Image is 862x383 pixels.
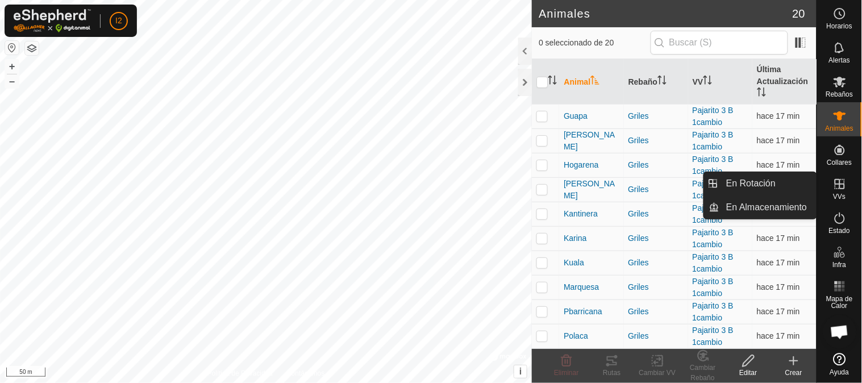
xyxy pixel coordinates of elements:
span: 17 sept 2025, 18:06 [757,331,800,340]
button: – [5,74,19,88]
span: Estado [829,227,850,234]
span: [PERSON_NAME] [564,129,619,153]
span: Polaca [564,330,588,342]
button: + [5,60,19,73]
button: Restablecer Mapa [5,41,19,55]
a: Ayuda [817,348,862,380]
span: Pbarricana [564,306,602,318]
span: 17 sept 2025, 18:05 [757,136,800,145]
button: i [514,365,527,378]
a: Pajarito 3 B 1cambio [693,155,734,176]
div: Griles [628,135,684,147]
span: 17 sept 2025, 18:06 [757,234,800,243]
img: Logo Gallagher [14,9,91,32]
div: Griles [628,110,684,122]
a: Pajarito 3 B 1cambio [693,130,734,151]
div: Griles [628,306,684,318]
span: 17 sept 2025, 18:06 [757,160,800,169]
div: Griles [628,330,684,342]
div: Rutas [589,368,635,378]
span: i [519,367,522,376]
span: 0 seleccionado de 20 [539,37,650,49]
span: En Rotación [726,177,776,190]
a: Pajarito 3 B 1cambio [693,301,734,322]
p-sorticon: Activar para ordenar [590,77,599,86]
span: I2 [115,15,122,27]
div: Griles [628,184,684,195]
div: Griles [628,159,684,171]
div: Crear [771,368,817,378]
div: Griles [628,281,684,293]
div: Editar [726,368,771,378]
th: Animal [559,59,623,105]
span: Kuala [564,257,584,269]
a: Pajarito 3 B 1cambio [693,277,734,298]
div: Griles [628,257,684,269]
a: Pajarito 3 B 1cambio [693,252,734,273]
div: Cambiar Rebaño [680,363,726,383]
span: Horarios [827,23,852,30]
a: Pajarito 3 B 1cambio [693,228,734,249]
th: Rebaño [624,59,688,105]
a: Pajarito 3 B 1cambio [693,106,734,127]
p-sorticon: Activar para ordenar [657,77,667,86]
h2: Animales [539,7,792,20]
span: Rebaños [826,91,853,98]
span: Marquesa [564,281,599,293]
span: Alertas [829,57,850,64]
span: 20 [793,5,805,22]
span: 17 sept 2025, 18:06 [757,258,800,267]
span: Infra [832,261,846,268]
a: Pajarito 3 B 1cambio [693,203,734,224]
a: En Almacenamiento [719,196,817,219]
div: Chat abierto [823,315,857,349]
input: Buscar (S) [651,31,788,55]
span: Guapa [564,110,588,122]
a: Contáctenos [286,368,324,378]
p-sorticon: Activar para ordenar [548,77,557,86]
span: 17 sept 2025, 18:06 [757,282,800,292]
span: Ayuda [830,369,849,376]
div: Griles [628,208,684,220]
p-sorticon: Activar para ordenar [703,77,712,86]
a: Pajarito 3 B 1cambio [693,326,734,347]
a: En Rotación [719,172,817,195]
span: Mapa de Calor [820,295,859,309]
li: En Almacenamiento [704,196,817,219]
a: Pajarito 3 B 1cambio [693,179,734,200]
th: Última Actualización [752,59,817,105]
button: Capas del Mapa [25,41,39,55]
span: Eliminar [554,369,578,377]
span: [PERSON_NAME] [564,178,619,202]
span: En Almacenamiento [726,201,807,214]
span: 17 sept 2025, 18:06 [757,307,800,316]
div: Griles [628,232,684,244]
span: Kantinera [564,208,598,220]
a: Política de Privacidad [207,368,273,378]
span: Karina [564,232,586,244]
span: Animales [826,125,853,132]
th: VV [688,59,752,105]
span: 17 sept 2025, 18:06 [757,111,800,120]
span: Hogarena [564,159,599,171]
span: Collares [827,159,852,166]
div: Cambiar VV [635,368,680,378]
p-sorticon: Activar para ordenar [757,89,766,98]
li: En Rotación [704,172,817,195]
